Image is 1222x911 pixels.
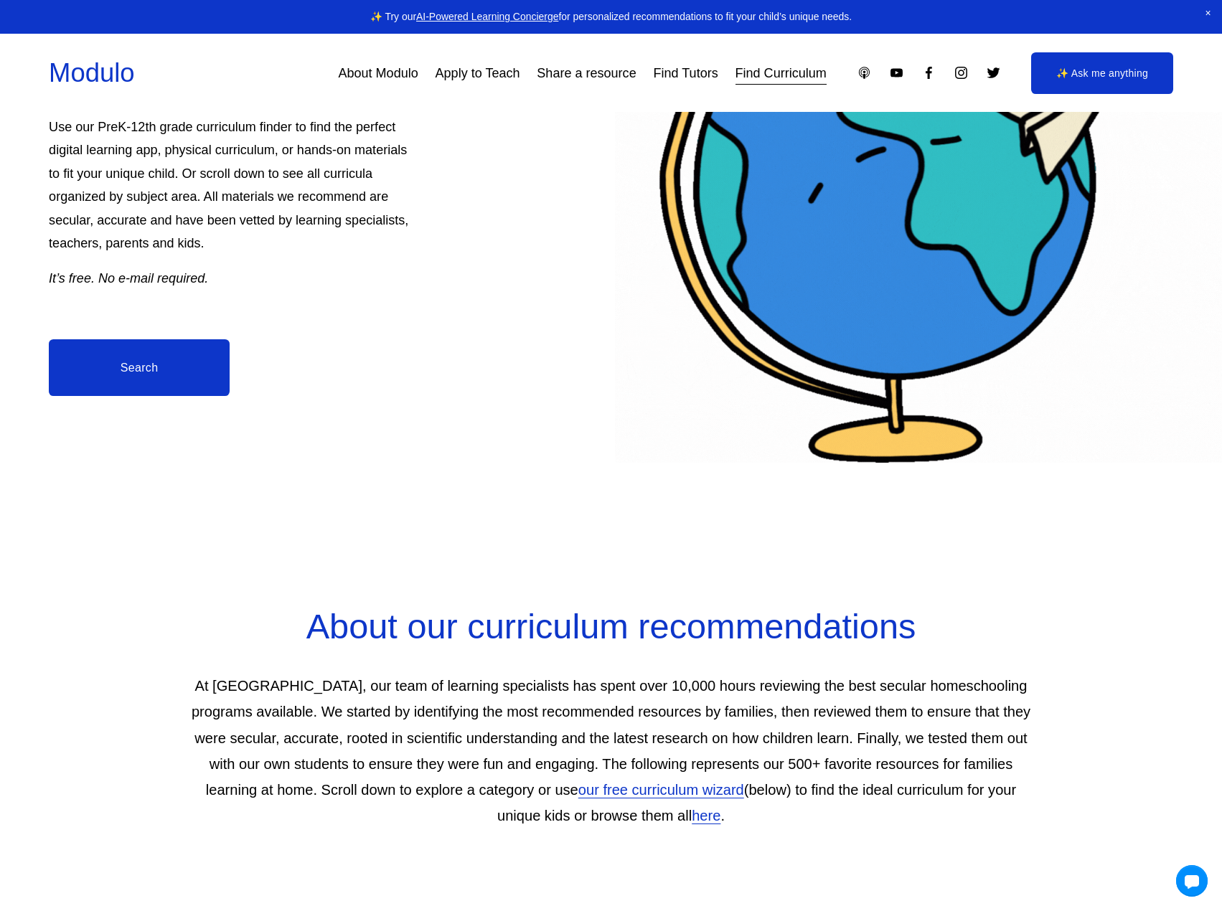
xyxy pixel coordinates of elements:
[49,115,418,255] p: Use our PreK-12th grade curriculum finder to find the perfect digital learning app, physical curr...
[416,11,558,22] a: AI-Powered Learning Concierge
[578,782,744,798] a: our free curriculum wizard
[889,65,904,80] a: YouTube
[49,271,208,285] em: It’s free. No e-mail required.
[654,60,718,86] a: Find Tutors
[49,339,230,395] a: Search
[692,808,720,823] a: here
[857,65,872,80] a: Apple Podcasts
[1031,52,1173,94] a: ✨ Ask me anything
[190,604,1031,650] h2: About our curriculum recommendations
[537,60,636,86] a: Share a resource
[338,60,418,86] a: About Modulo
[954,65,969,80] a: Instagram
[735,60,827,86] a: Find Curriculum
[49,58,134,88] a: Modulo
[921,65,936,80] a: Facebook
[986,65,1001,80] a: Twitter
[190,673,1031,829] p: At [GEOGRAPHIC_DATA], our team of learning specialists has spent over 10,000 hours reviewing the ...
[436,60,520,86] a: Apply to Teach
